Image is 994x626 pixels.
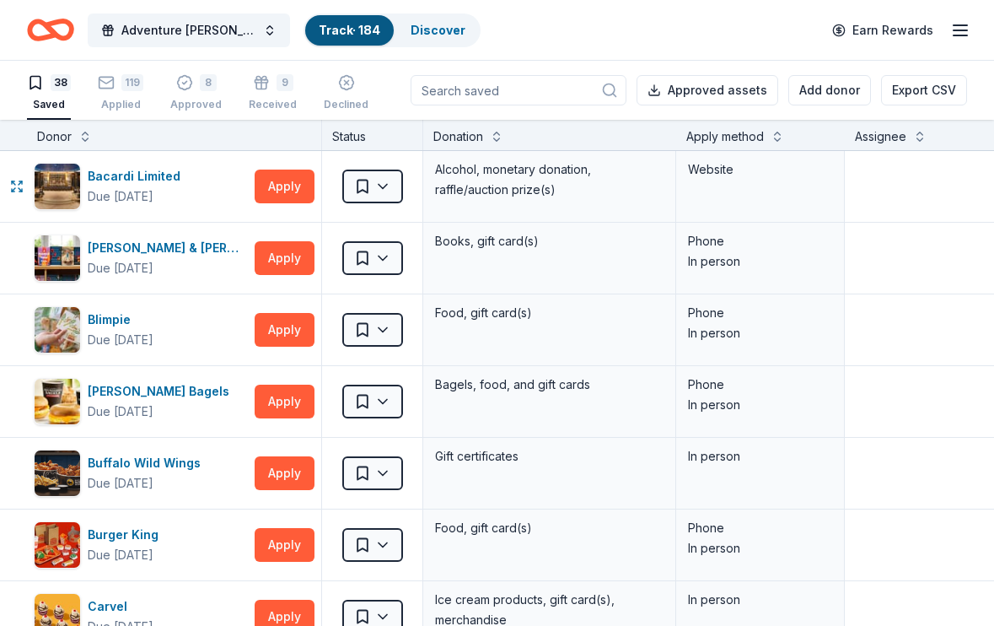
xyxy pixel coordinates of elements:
[27,98,71,111] div: Saved
[637,75,778,105] button: Approved assets
[200,74,217,91] div: 8
[121,74,143,91] div: 119
[27,67,71,120] button: 38Saved
[170,98,222,111] div: Approved
[788,75,871,105] button: Add donor
[34,235,248,282] button: Image for Barnes & Noble[PERSON_NAME] & [PERSON_NAME]Due [DATE]
[688,231,832,251] div: Phone
[34,163,248,210] button: Image for Bacardi LimitedBacardi LimitedDue [DATE]
[88,545,153,565] div: Due [DATE]
[255,528,314,562] button: Apply
[35,307,80,353] img: Image for Blimpie
[88,186,153,207] div: Due [DATE]
[255,313,314,347] button: Apply
[88,525,165,545] div: Burger King
[34,521,248,569] button: Image for Burger KingBurger KingDue [DATE]
[98,67,143,120] button: 119Applied
[249,67,297,120] button: 9Received
[688,375,832,395] div: Phone
[324,98,368,111] div: Declined
[35,451,80,496] img: Image for Buffalo Wild Wings
[688,538,832,559] div: In person
[121,20,256,40] span: Adventure [PERSON_NAME] Off Against [MEDICAL_DATA]-Fairways for Fighters
[322,120,423,150] div: Status
[88,238,248,258] div: [PERSON_NAME] & [PERSON_NAME]
[37,127,72,147] div: Donor
[433,373,665,397] div: Bagels, food, and gift cards
[688,395,832,415] div: In person
[88,166,187,186] div: Bacardi Limited
[27,10,74,50] a: Home
[255,385,314,418] button: Apply
[433,516,665,540] div: Food, gift card(s)
[35,235,80,281] img: Image for Barnes & Noble
[686,127,764,147] div: Apply method
[822,15,943,46] a: Earn Rewards
[51,74,71,91] div: 38
[324,67,368,120] button: Declined
[304,13,481,47] button: Track· 184Discover
[170,67,222,120] button: 8Approved
[881,75,967,105] button: Export CSV
[34,378,248,425] button: Image for Bruegger's Bagels[PERSON_NAME] BagelsDue [DATE]
[88,453,207,473] div: Buffalo Wild Wings
[255,170,314,203] button: Apply
[688,518,832,538] div: Phone
[35,164,80,209] img: Image for Bacardi Limited
[88,13,290,47] button: Adventure [PERSON_NAME] Off Against [MEDICAL_DATA]-Fairways for Fighters
[88,402,153,422] div: Due [DATE]
[688,446,832,467] div: In person
[433,127,483,147] div: Donation
[433,229,665,253] div: Books, gift card(s)
[688,590,832,610] div: In person
[688,159,832,180] div: Website
[411,23,465,37] a: Discover
[255,241,314,275] button: Apply
[855,127,906,147] div: Assignee
[88,310,153,330] div: Blimpie
[433,158,665,202] div: Alcohol, monetary donation, raffle/auction prize(s)
[88,596,153,617] div: Carvel
[98,98,143,111] div: Applied
[249,98,297,111] div: Received
[34,306,248,353] button: Image for BlimpieBlimpieDue [DATE]
[88,473,153,494] div: Due [DATE]
[433,445,665,468] div: Gift certificates
[688,323,832,343] div: In person
[35,379,80,424] img: Image for Bruegger's Bagels
[88,330,153,350] div: Due [DATE]
[88,381,236,402] div: [PERSON_NAME] Bagels
[88,258,153,278] div: Due [DATE]
[35,522,80,568] img: Image for Burger King
[34,450,248,497] button: Image for Buffalo Wild WingsBuffalo Wild WingsDue [DATE]
[688,303,832,323] div: Phone
[433,301,665,325] div: Food, gift card(s)
[411,75,626,105] input: Search saved
[319,23,380,37] a: Track· 184
[277,74,293,91] div: 9
[255,456,314,490] button: Apply
[688,251,832,272] div: In person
